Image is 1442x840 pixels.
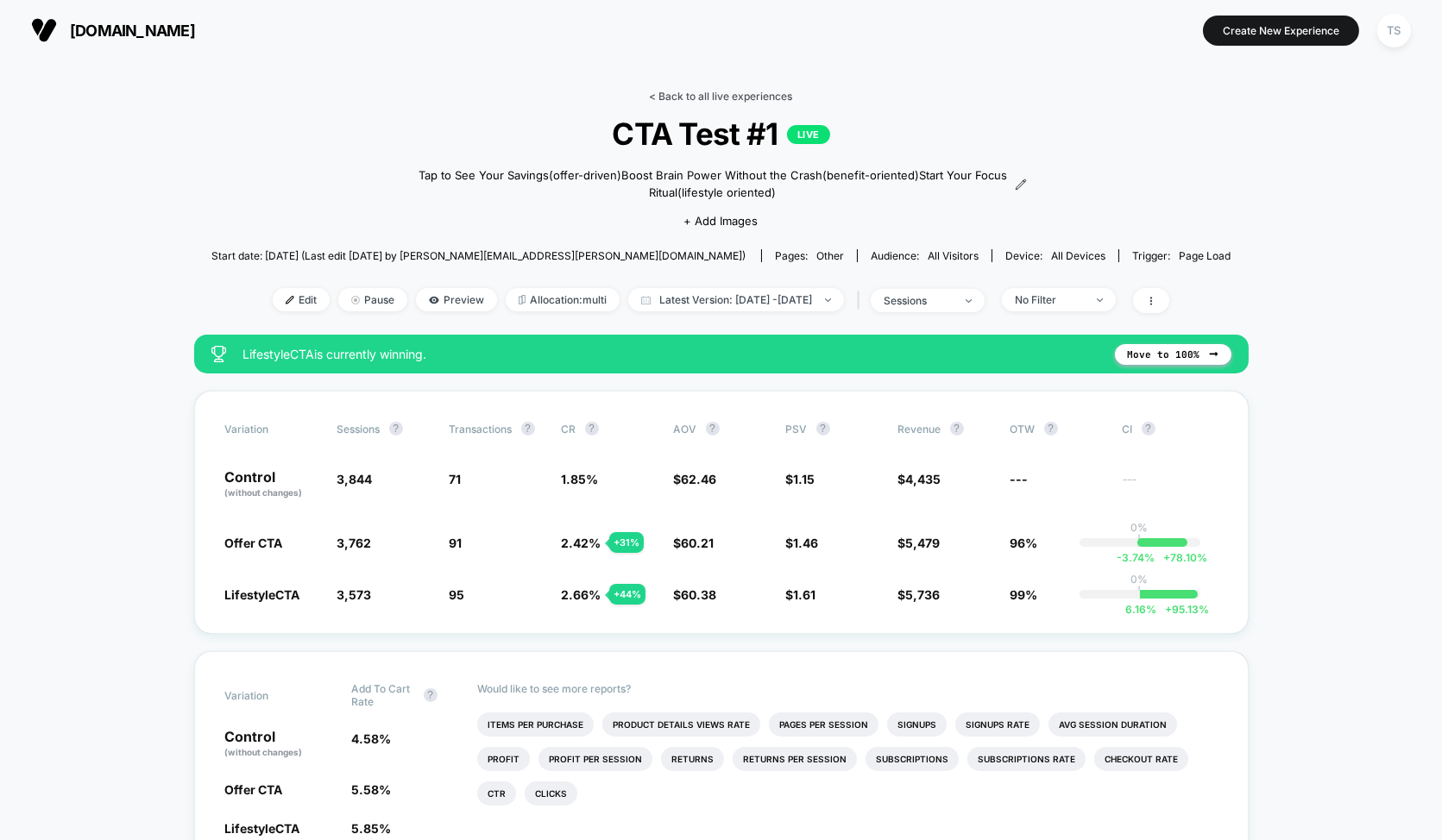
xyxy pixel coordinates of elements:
[225,587,300,602] span: LifestyleCTA
[211,346,226,362] img: success_star
[1179,249,1231,262] span: Page Load
[853,288,871,313] span: |
[650,90,793,103] a: < Back to all live experiences
[1048,712,1177,737] li: Avg Session Duration
[389,422,403,436] button: ?
[786,536,819,550] span: $
[1163,551,1170,564] span: +
[273,288,330,311] span: Edit
[351,682,415,708] span: Add To Cart Rate
[1051,249,1105,262] span: all devices
[787,125,830,144] p: LIVE
[521,422,535,436] button: ?
[225,470,320,499] p: Control
[1138,534,1142,547] p: |
[351,782,391,797] span: 5.58 %
[682,472,717,486] span: 62.46
[424,688,438,702] button: ?
[262,116,1179,152] span: CTA Test #1
[887,712,947,737] li: Signups
[562,472,599,486] span: 1.85 %
[906,472,941,486] span: 4,435
[416,288,497,311] span: Preview
[225,782,283,797] span: Offer CTA
[602,712,760,737] li: Product Details Views Rate
[1011,472,1029,486] span: ---
[609,584,645,605] div: + 44 %
[337,423,381,436] span: Sessions
[225,682,320,708] span: Variation
[477,682,1218,695] p: Would like to see more reports?
[682,587,717,602] span: 60.38
[967,747,1086,771] li: Subscriptions Rate
[1097,298,1103,302] img: end
[733,747,857,771] li: Returns Per Session
[775,249,844,262] div: Pages:
[1203,16,1359,46] button: Create New Experience
[866,747,959,771] li: Subscriptions
[1132,249,1231,262] div: Trigger:
[351,296,360,304] img: end
[211,249,746,262] span: Start date: [DATE] (Last edit [DATE] by [PERSON_NAME][EMAIL_ADDRESS][PERSON_NAME][DOMAIN_NAME])
[825,298,831,302] img: end
[450,472,462,486] span: 71
[1011,587,1038,602] span: 99%
[225,747,303,757] span: (without changes)
[519,295,526,304] img: rebalance
[337,472,373,486] span: 3,844
[1155,551,1207,564] span: 78.10 %
[450,423,513,436] span: Transactions
[898,536,941,550] span: $
[786,423,808,436] span: PSV
[992,249,1118,262] span: Device:
[950,422,964,436] button: ?
[769,712,878,737] li: Pages Per Session
[871,249,979,262] div: Audience:
[1015,293,1084,306] div: No Filter
[225,487,303,498] span: (without changes)
[966,299,972,303] img: end
[477,781,516,806] li: Ctr
[506,288,620,311] span: Allocation: multi
[661,747,724,771] li: Returns
[1156,603,1209,616] span: 95.13 %
[338,288,407,311] span: Pause
[906,587,941,602] span: 5,736
[70,22,195,40] span: [DOMAIN_NAME]
[1377,14,1411,47] div: TS
[415,167,1010,201] span: Tap to See Your Savings(offer-driven)Boost Brain Power Without the Crash(benefit-oriented)Start Y...
[955,712,1040,737] li: Signups Rate
[906,536,941,550] span: 5,479
[1131,573,1149,586] p: 0%
[1142,422,1155,436] button: ?
[898,423,941,436] span: Revenue
[562,587,601,602] span: 2.66 %
[816,249,844,262] span: other
[585,422,599,436] button: ?
[1044,422,1058,436] button: ?
[898,472,941,486] span: $
[786,587,816,602] span: $
[1011,536,1038,550] span: 96%
[286,296,294,304] img: edit
[641,296,651,304] img: calendar
[674,536,715,550] span: $
[1011,422,1105,436] span: OTW
[562,536,601,550] span: 2.42 %
[1131,521,1149,534] p: 0%
[1372,13,1416,48] button: TS
[477,747,530,771] li: Profit
[225,422,320,436] span: Variation
[928,249,979,262] span: All Visitors
[351,731,391,746] span: 4.58 %
[683,214,758,228] span: + Add Images
[450,587,465,602] span: 95
[225,821,300,836] span: LifestyleCTA
[225,536,283,550] span: Offer CTA
[1125,603,1156,616] span: 6.16 %
[674,587,717,602] span: $
[898,587,941,602] span: $
[1115,344,1231,365] button: Move to 100%
[609,532,644,553] div: + 31 %
[674,472,717,486] span: $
